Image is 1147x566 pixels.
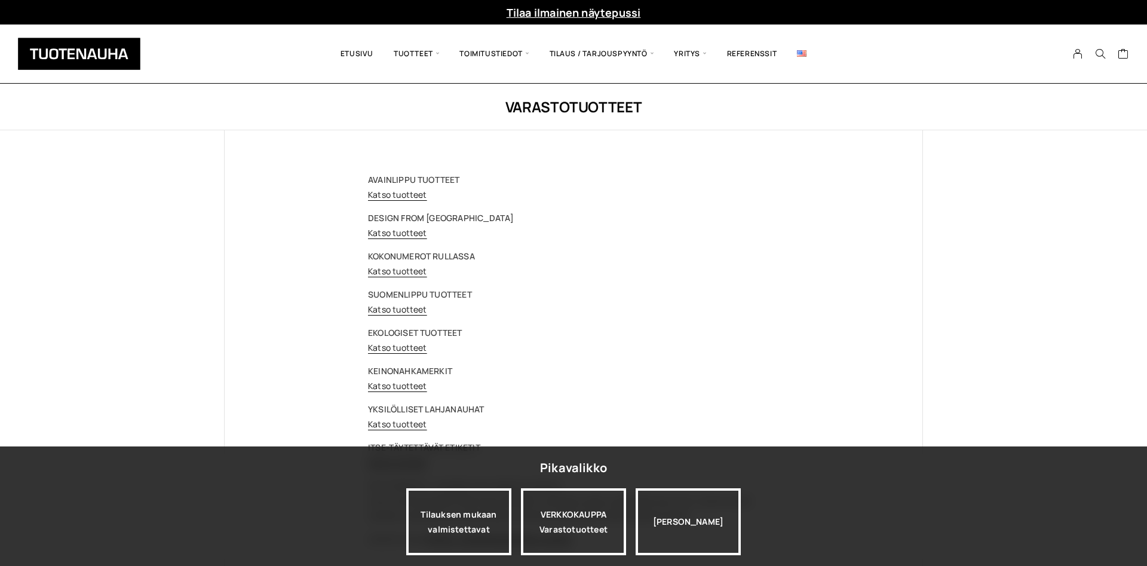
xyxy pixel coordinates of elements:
[384,33,449,74] span: Tuotteet
[330,33,384,74] a: Etusivu
[521,488,626,555] div: VERKKOKAUPPA Varastotuotteet
[368,327,462,338] strong: EKOLOGISET TUOTTEET
[507,5,641,20] a: Tilaa ilmainen näytepussi
[717,33,787,74] a: Referenssit
[368,342,427,353] a: Katso tuotteet
[368,265,427,277] a: Katso tuotteet
[368,250,475,262] strong: KOKONUMEROT RULLASSA
[1066,48,1090,59] a: My Account
[449,33,539,74] span: Toimitustiedot
[368,189,427,200] a: Katso tuotteet
[368,380,427,391] a: Katso tuotteet
[521,488,626,555] a: VERKKOKAUPPAVarastotuotteet
[368,403,484,415] strong: YKSILÖLLISET LAHJANAUHAT
[664,33,716,74] span: Yritys
[368,418,427,430] a: Katso tuotteet
[1089,48,1112,59] button: Search
[368,365,452,377] strong: KEINONAHKAMERKIT
[224,97,923,117] h1: Varastotuotteet
[636,488,741,555] div: [PERSON_NAME]
[368,212,514,224] strong: DESIGN FROM [GEOGRAPHIC_DATA]
[406,488,511,555] a: Tilauksen mukaan valmistettavat
[368,227,427,238] a: Katso tuotteet
[368,442,480,453] strong: ITSE-TÄYTETTÄVÄT ETIKETIT
[1118,48,1129,62] a: Cart
[540,457,607,479] div: Pikavalikko
[18,38,140,70] img: Tuotenauha Oy
[368,174,460,185] strong: AVAINLIPPU TUOTTEET
[368,304,427,315] a: Katso tuotteet
[797,50,806,57] img: English
[539,33,664,74] span: Tilaus / Tarjouspyyntö
[368,289,472,300] strong: SUOMENLIPPU TUOTTEET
